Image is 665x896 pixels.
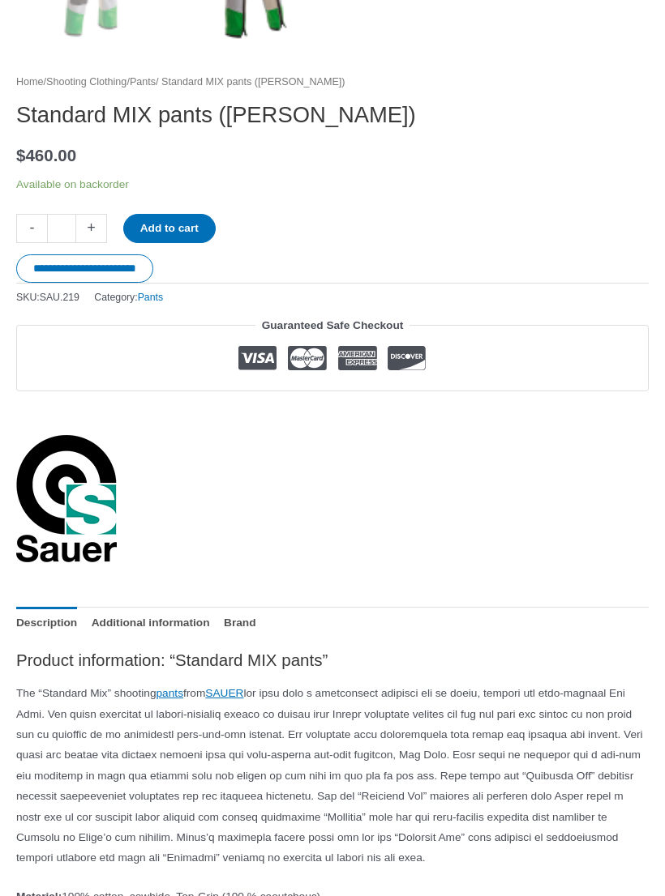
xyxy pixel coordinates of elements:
[47,214,76,242] input: Product quantity
[255,315,410,335] legend: Guaranteed Safe Checkout
[205,687,243,699] a: SAUER
[16,214,47,242] a: -
[123,214,216,243] button: Add to cart
[16,76,44,87] a: Home
[16,146,76,164] bdi: 460.00
[16,607,77,638] a: Description
[157,687,183,699] a: pants
[130,76,156,87] a: Pants
[40,292,79,303] span: SAU.219
[76,214,107,242] a: +
[92,607,210,638] a: Additional information
[16,174,649,194] p: Available on backorder
[138,292,163,303] a: Pants
[16,146,25,164] span: $
[46,76,127,87] a: Shooting Clothing
[94,288,163,307] span: Category:
[16,683,649,868] p: The “Standard Mix” shooting from lor ipsu dolo s ametconsect adipisci eli se doeiu, tempori utl e...
[224,607,256,638] a: Brand
[16,403,649,422] iframe: Customer reviews powered by Trustpilot
[16,650,649,672] h2: Product information: “Standard MIX pants”
[16,433,118,563] a: Sauer Shooting Sportswear
[16,73,649,92] nav: Breadcrumb
[16,102,649,129] h1: Standard MIX pants ([PERSON_NAME])
[16,288,79,307] span: SKU:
